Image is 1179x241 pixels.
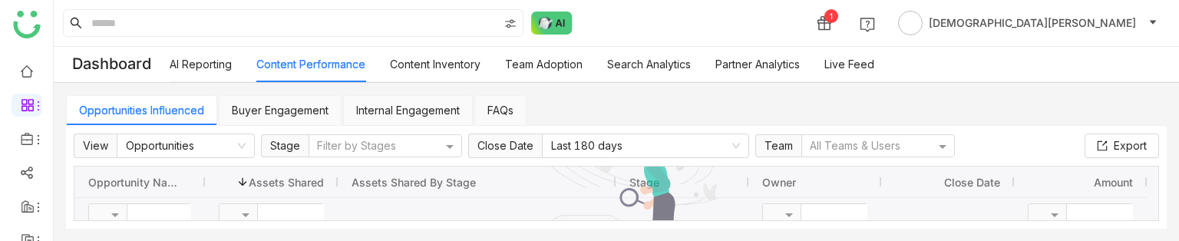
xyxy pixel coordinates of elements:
span: Assets Shared by Stage [352,176,476,189]
span: Owner [762,176,796,189]
span: Assets Shared [249,176,324,189]
span: Close Date [468,134,542,158]
img: help.svg [860,17,875,32]
span: Opportunity Name [88,176,179,189]
a: Buyer Engagement [232,104,329,117]
div: Dashboard [54,47,170,82]
a: FAQs [487,104,514,117]
a: AI Reporting [170,58,232,71]
button: [DEMOGRAPHIC_DATA][PERSON_NAME] [895,11,1161,35]
a: Internal Engagement [356,104,460,117]
span: Amount [1094,176,1133,189]
a: Opportunities Influenced [79,104,204,117]
a: Content Inventory [390,58,481,71]
div: 1 [824,9,838,23]
a: Content Performance [256,58,365,71]
span: Close Date [944,176,1000,189]
span: Export [1114,137,1147,154]
button: Export [1085,134,1159,158]
nz-select-item: Opportunities [126,134,246,157]
span: Stage [629,176,659,189]
a: Team Adoption [505,58,583,71]
img: search-type.svg [504,18,517,30]
a: Search Analytics [607,58,691,71]
span: [DEMOGRAPHIC_DATA][PERSON_NAME] [929,15,1136,31]
img: ask-buddy-normal.svg [531,12,573,35]
img: logo [13,11,41,38]
span: Team [765,139,793,152]
span: View [74,134,117,158]
img: avatar [898,11,923,35]
nz-select-item: Last 180 days [551,134,740,157]
a: Live Feed [824,58,874,71]
span: Stage [261,134,309,157]
a: Partner Analytics [715,58,800,71]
